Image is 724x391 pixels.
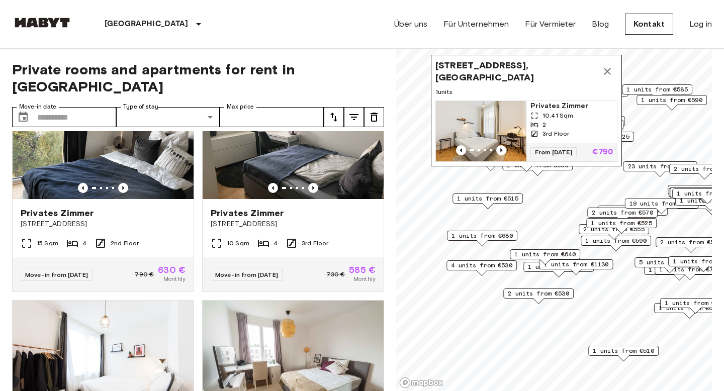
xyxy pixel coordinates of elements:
[508,289,569,298] span: 2 units from €530
[629,199,694,208] span: 19 units from €575
[592,148,613,156] p: €790
[353,274,376,283] span: Monthly
[542,111,573,120] span: 10.41 Sqm
[431,55,622,172] div: Map marker
[118,183,128,193] button: Previous image
[581,236,651,251] div: Map marker
[637,95,707,111] div: Map marker
[435,87,617,96] span: 1 units
[203,78,384,199] img: Marketing picture of unit DE-01-002-003-02HF
[211,219,376,229] span: [STREET_ADDRESS]
[592,208,653,217] span: 2 units from €570
[123,103,158,111] label: Type of stay
[12,78,194,292] a: Marketing picture of unit DE-01-002-002-04HFPrevious imagePrevious imagePrivates Zimmer[STREET_AD...
[456,145,466,155] button: Previous image
[639,258,700,267] span: 5 units from €590
[659,304,720,313] span: 1 units from €610
[528,262,589,271] span: 1 units from €570
[530,101,613,111] span: Privates Zimmer
[435,59,597,83] span: [STREET_ADDRESS], [GEOGRAPHIC_DATA]
[227,239,249,248] span: 10 Sqm
[588,346,659,361] div: Map marker
[302,239,328,248] span: 3rd Floor
[451,231,513,240] span: 1 units from €680
[539,259,613,275] div: Map marker
[510,249,580,265] div: Map marker
[324,107,344,127] button: tune
[583,225,645,234] span: 2 units from €555
[587,208,658,223] div: Map marker
[625,14,673,35] a: Kontakt
[19,103,56,111] label: Move-in date
[215,271,278,278] span: Move-in from [DATE]
[641,95,702,105] span: 1 units from €590
[446,260,517,276] div: Map marker
[37,239,58,248] span: 15 Sqm
[105,18,189,30] p: [GEOGRAPHIC_DATA]
[13,78,194,199] img: Marketing picture of unit DE-01-002-002-04HF
[202,78,384,292] a: Marketing picture of unit DE-01-002-003-02HFPrevious imagePrevious imagePrivates Zimmer[STREET_AD...
[211,207,284,219] span: Privates Zimmer
[12,18,72,28] img: Habyt
[542,129,569,138] span: 3rd Floor
[579,224,649,240] div: Map marker
[163,274,186,283] span: Monthly
[135,270,154,279] span: 790 €
[13,107,33,127] button: Choose date
[364,107,384,127] button: tune
[451,261,512,270] span: 4 units from €530
[568,132,629,141] span: 1 units from €625
[525,18,576,30] a: Für Vermieter
[349,265,376,274] span: 585 €
[544,260,609,269] span: 1 units from €1130
[625,199,699,214] div: Map marker
[435,101,617,162] a: Marketing picture of unit DE-01-015-001-01HPrevious imagePrevious imagePrivates Zimmer10.41 Sqm23...
[443,18,509,30] a: Für Unternehmen
[436,101,526,161] img: Marketing picture of unit DE-01-015-001-01H
[585,236,647,245] span: 1 units from €590
[591,219,652,228] span: 1 units from €525
[626,85,688,94] span: 1 units from €585
[111,239,139,248] span: 2nd Floor
[635,257,705,273] div: Map marker
[21,207,94,219] span: Privates Zimmer
[326,270,345,279] span: 730 €
[622,84,692,100] div: Map marker
[628,162,693,171] span: 23 units from €530
[542,120,546,129] span: 2
[78,183,88,193] button: Previous image
[523,262,594,277] div: Map marker
[394,18,427,30] a: Über uns
[227,103,254,111] label: Max price
[530,147,577,157] span: From [DATE]
[447,231,517,246] div: Map marker
[660,238,721,247] span: 2 units from €555
[503,288,574,304] div: Map marker
[12,61,384,95] span: Private rooms and apartments for rent in [GEOGRAPHIC_DATA]
[592,18,609,30] a: Blog
[158,265,186,274] span: 630 €
[82,239,86,248] span: 4
[602,206,663,215] span: 3 units from €605
[25,271,88,278] span: Move-in from [DATE]
[623,161,697,177] div: Map marker
[457,194,518,203] span: 1 units from €515
[344,107,364,127] button: tune
[514,250,576,259] span: 1 units from €640
[452,193,523,209] div: Map marker
[399,377,443,388] a: Mapbox logo
[308,183,318,193] button: Previous image
[593,346,654,355] span: 1 units from €510
[689,18,712,30] a: Log in
[21,219,186,229] span: [STREET_ADDRESS]
[597,206,668,221] div: Map marker
[274,239,278,248] span: 4
[496,145,506,155] button: Previous image
[586,218,657,234] div: Map marker
[268,183,278,193] button: Previous image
